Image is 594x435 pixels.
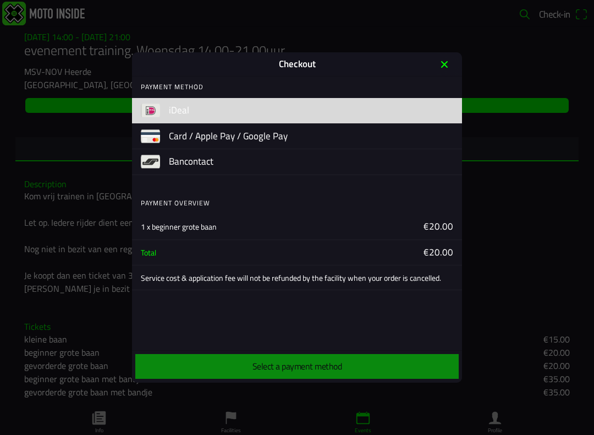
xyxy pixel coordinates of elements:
ion-label: €20.00 [299,245,453,259]
ion-label: Payment method [141,82,204,92]
ion-label: Payment overview [141,198,210,208]
ion-text: Total [141,246,156,258]
img: payment-card.png [141,127,160,146]
ion-icon: close [436,56,453,73]
ion-label: Service cost & application fee will not be refunded by the facility when your order is cancelled. [141,271,453,283]
ion-text: 1 x beginner grote baan [141,221,217,232]
ion-title: Checkout [132,52,462,77]
img: payment-bancontact.png [141,152,160,171]
ion-label: €20.00 [299,220,453,234]
img: payment-ideal.png [141,101,160,120]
